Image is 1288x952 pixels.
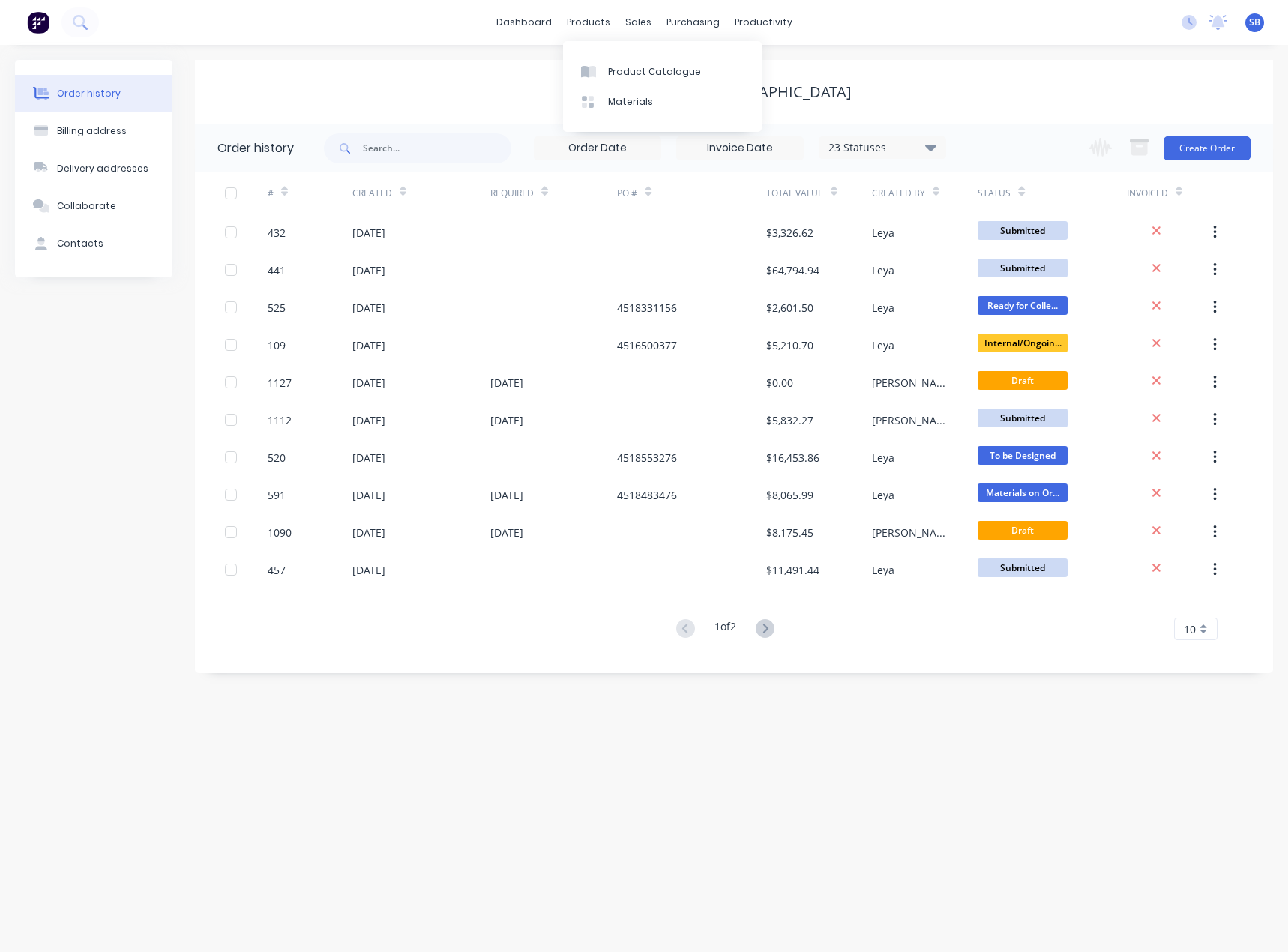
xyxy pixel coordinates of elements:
input: Order Date [535,137,660,160]
div: 591 [268,487,286,503]
div: 1 of 2 [714,618,736,640]
div: 4518483476 [617,487,677,503]
div: $5,832.27 [766,412,813,428]
div: $11,491.44 [766,562,819,578]
div: productivity [727,11,800,34]
div: 441 [268,262,286,278]
div: Leya [872,562,894,578]
div: [DATE] [352,450,385,466]
div: [PERSON_NAME] [872,375,948,391]
div: Invoiced [1127,187,1168,200]
div: Created [352,187,392,200]
div: Created By [872,172,978,214]
div: 1127 [268,375,292,391]
img: Factory [27,11,49,34]
span: Submitted [978,259,1068,277]
span: Internal/Ongoin... [978,334,1068,352]
div: Product Catalogue [608,65,701,79]
div: [DATE] [490,412,523,428]
a: Materials [563,87,762,117]
div: 1112 [268,412,292,428]
div: $2,601.50 [766,300,813,316]
div: [PERSON_NAME] [872,412,948,428]
div: Status [978,172,1126,214]
span: Draft [978,521,1068,540]
div: [DATE] [352,562,385,578]
div: Invoiced [1127,172,1212,214]
div: sales [618,11,659,34]
div: Leya [872,487,894,503]
div: Created By [872,187,925,200]
button: Create Order [1164,136,1251,160]
div: purchasing [659,11,727,34]
div: [DATE] [352,262,385,278]
div: 457 [268,562,286,578]
div: 1090 [268,525,292,540]
div: 109 [268,337,286,353]
div: Required [490,172,618,214]
span: Draft [978,371,1068,390]
div: Collaborate [57,199,116,213]
div: Leya [872,262,894,278]
div: 4518553276 [617,450,677,466]
div: [DATE] [352,412,385,428]
div: $3,326.62 [766,225,813,241]
div: $16,453.86 [766,450,819,466]
span: Submitted [978,221,1068,240]
div: [DATE] [352,525,385,540]
div: [DATE] [352,225,385,241]
span: Submitted [978,558,1068,577]
div: [DATE] [352,300,385,316]
a: dashboard [489,11,559,34]
div: # [268,187,274,200]
div: Required [490,187,534,200]
div: $5,210.70 [766,337,813,353]
div: Leya [872,337,894,353]
div: Leya [872,225,894,241]
button: Collaborate [15,187,172,225]
div: $8,175.45 [766,525,813,540]
div: Contacts [57,237,103,250]
div: 520 [268,450,286,466]
div: $8,065.99 [766,487,813,503]
span: To be Designed [978,446,1068,465]
div: Leya [872,450,894,466]
div: # [268,172,352,214]
div: Materials [608,95,653,109]
button: Billing address [15,112,172,150]
div: Order history [217,139,294,157]
div: [PERSON_NAME] [872,525,948,540]
div: PO # [617,187,637,200]
div: Status [978,187,1011,200]
div: $64,794.94 [766,262,819,278]
div: Delivery addresses [57,162,148,175]
div: Leya [872,300,894,316]
div: [DATE] [352,375,385,391]
div: products [559,11,618,34]
div: [DATE] [490,487,523,503]
span: SB [1249,16,1260,29]
div: 23 Statuses [819,139,945,156]
span: Submitted [978,409,1068,427]
div: [DATE] [490,525,523,540]
a: Product Catalogue [563,56,762,86]
div: 4516500377 [617,337,677,353]
button: Delivery addresses [15,150,172,187]
div: Total Value [766,172,872,214]
button: Order history [15,75,172,112]
div: Order history [57,87,121,100]
div: [DATE] [352,337,385,353]
div: [DATE] [490,375,523,391]
div: Billing address [57,124,127,138]
span: 10 [1184,621,1196,637]
div: 525 [268,300,286,316]
div: $0.00 [766,375,793,391]
div: 4518331156 [617,300,677,316]
div: Created [352,172,490,214]
span: Materials on Or... [978,483,1068,502]
input: Invoice Date [677,137,803,160]
button: Contacts [15,225,172,262]
input: Search... [363,133,511,163]
div: 432 [268,225,286,241]
span: Ready for Colle... [978,296,1068,315]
